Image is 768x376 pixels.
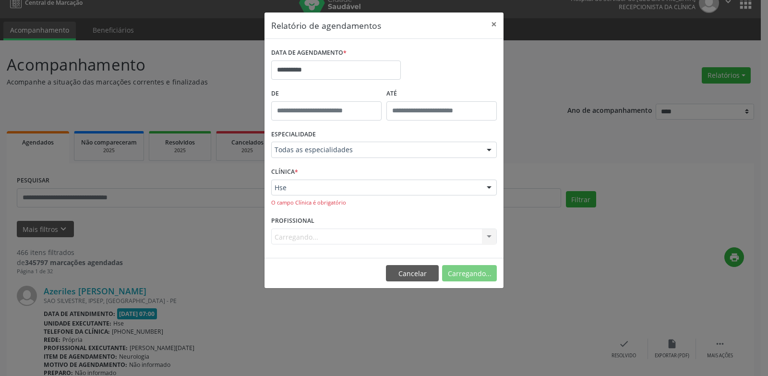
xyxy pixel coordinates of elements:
label: CLÍNICA [271,165,298,180]
div: O campo Clínica é obrigatório [271,199,497,207]
label: DATA DE AGENDAMENTO [271,46,347,61]
button: Carregando... [442,265,497,281]
h5: Relatório de agendamentos [271,19,381,32]
label: De [271,86,382,101]
label: ESPECIALIDADE [271,127,316,142]
button: Close [484,12,504,36]
label: PROFISSIONAL [271,214,314,229]
button: Cancelar [386,265,439,281]
span: Hse [275,183,477,193]
span: Todas as especialidades [275,145,477,155]
label: ATÉ [386,86,497,101]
